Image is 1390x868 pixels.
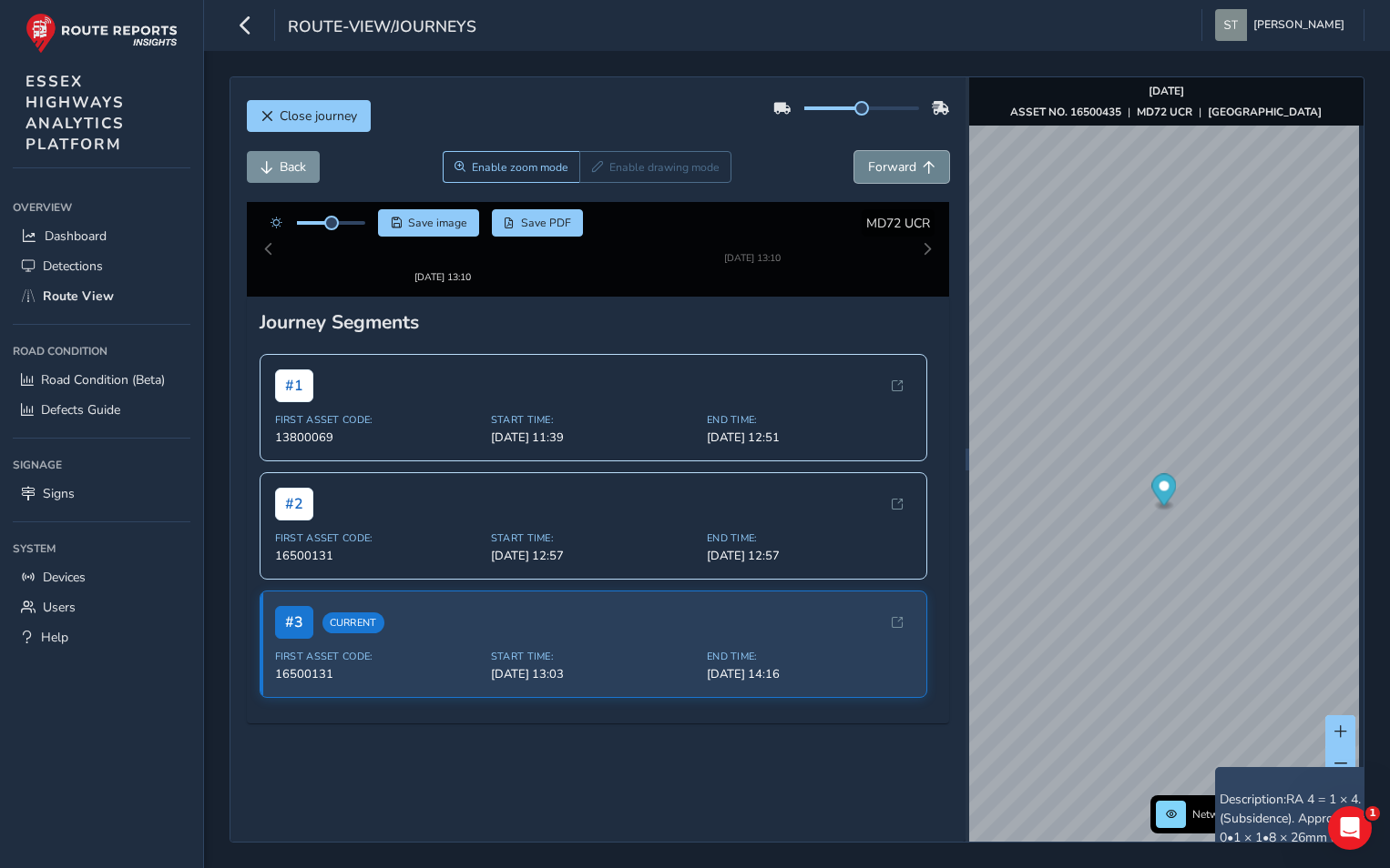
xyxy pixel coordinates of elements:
[275,515,480,529] span: First Asset Code:
[247,151,320,183] button: Back
[275,471,313,504] span: # 2
[491,413,696,429] span: [DATE] 11:39
[1215,9,1247,41] img: diamond-layout
[43,569,86,586] span: Devices
[26,13,178,54] img: rr logo
[491,515,696,529] span: Start Time:
[13,221,190,251] a: Dashboard
[1010,105,1322,119] div: | |
[275,650,480,666] span: 16500131
[13,592,190,622] a: Users
[13,622,190,652] a: Help
[387,247,498,260] div: [DATE] 13:10
[1010,105,1121,119] strong: ASSET NO. 16500435
[280,107,357,125] span: Close journey
[275,590,313,622] span: # 3
[1149,84,1184,98] strong: [DATE]
[13,281,190,311] a: Route View
[41,371,165,389] span: Road Condition (Beta)
[43,485,75,502] span: Signs
[854,151,949,183] button: Forward
[491,633,696,647] span: Start Time:
[707,397,912,410] span: End Time:
[43,599,76,616] span: Users
[43,257,103,275] span: Detections
[707,515,912,529] span: End Time:
[472,160,568,175] span: Enable zoom mode
[13,365,190,395] a: Road Condition (Beta)
[443,151,580,183] button: Zoom
[41,629,68,646] span: Help
[13,535,190,562] div: System
[491,397,696,410] span: Start Time:
[280,158,306,176] span: Back
[707,633,912,647] span: End Time:
[247,100,371,132] button: Close journey
[491,650,696,666] span: [DATE] 13:03
[378,209,479,237] button: Save
[492,209,584,237] button: PDF
[707,413,912,429] span: [DATE] 12:51
[521,216,571,230] span: Save PDF
[707,531,912,548] span: [DATE] 12:57
[1192,807,1234,822] span: Network
[13,395,190,425] a: Defects Guide
[275,413,480,429] span: 13800069
[1151,474,1176,511] div: Map marker
[707,650,912,666] span: [DATE] 14:16
[1215,9,1351,41] button: [PERSON_NAME]
[866,215,930,232] span: MD72 UCR
[697,247,808,260] div: [DATE] 13:10
[13,251,190,281] a: Detections
[13,451,190,479] div: Signage
[1220,791,1381,865] span: RA 4 = 1 × 4. (Subsidence). Approximately 0•1 × 1•8 × 26mm at its deepest point.
[697,229,808,247] img: Thumbnail frame
[1208,105,1322,119] strong: [GEOGRAPHIC_DATA]
[288,15,476,41] span: route-view/journeys
[387,229,498,247] img: Thumbnail frame
[491,531,696,548] span: [DATE] 12:57
[43,288,114,305] span: Route View
[275,531,480,548] span: 16500131
[275,397,480,410] span: First Asset Code:
[868,158,916,176] span: Forward
[275,353,313,386] span: # 1
[13,562,190,592] a: Devices
[13,479,190,509] a: Signs
[260,293,937,318] div: Journey Segments
[45,227,107,245] span: Dashboard
[1253,9,1344,41] span: [PERSON_NAME]
[26,71,125,155] span: ESSEX HIGHWAYS ANALYTICS PLATFORM
[408,216,467,230] span: Save image
[13,194,190,221] div: Overview
[1365,806,1380,821] span: 1
[13,338,190,365] div: Road Condition
[1137,105,1192,119] strong: MD72 UCR
[41,401,120,419] span: Defects Guide
[322,596,384,617] span: Current
[275,633,480,647] span: First Asset Code:
[1328,806,1372,850] iframe: Intercom live chat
